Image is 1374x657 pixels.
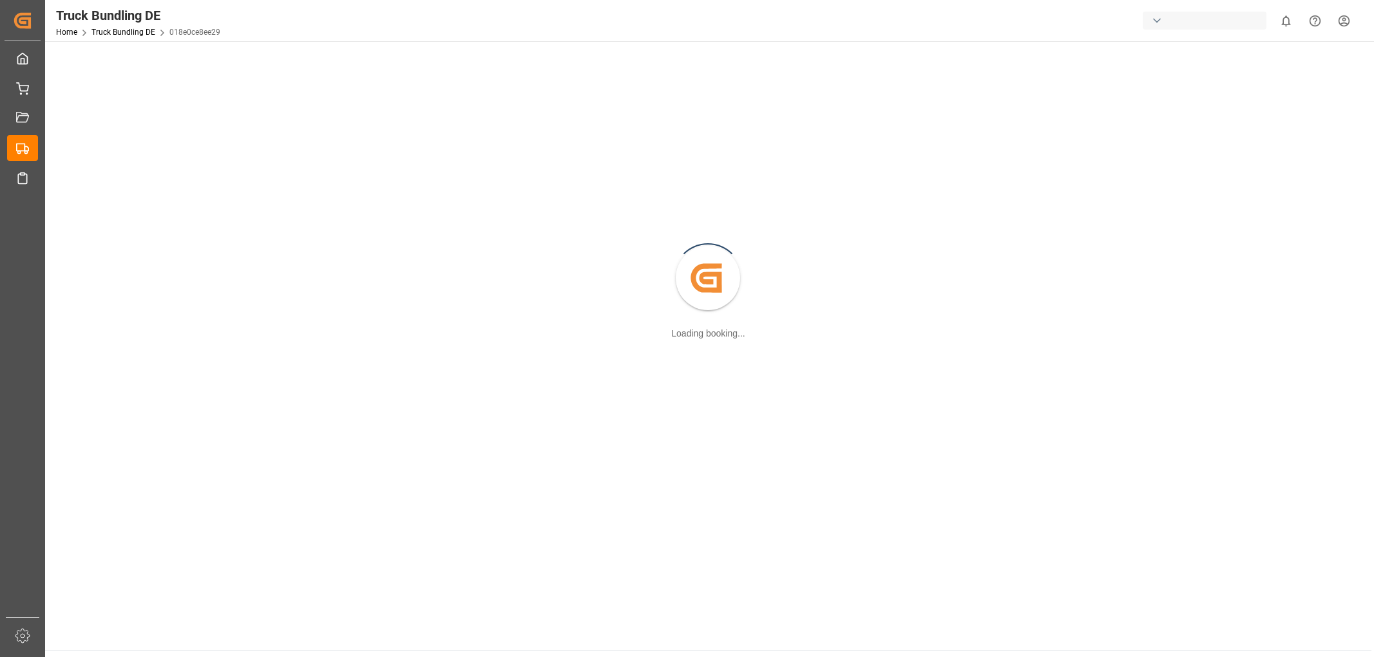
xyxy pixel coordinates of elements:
[1301,6,1330,35] button: Help Center
[1272,6,1301,35] button: show 0 new notifications
[56,6,220,25] div: Truck Bundling DE
[671,327,745,340] div: Loading booking...
[56,28,77,37] a: Home
[91,28,155,37] a: Truck Bundling DE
